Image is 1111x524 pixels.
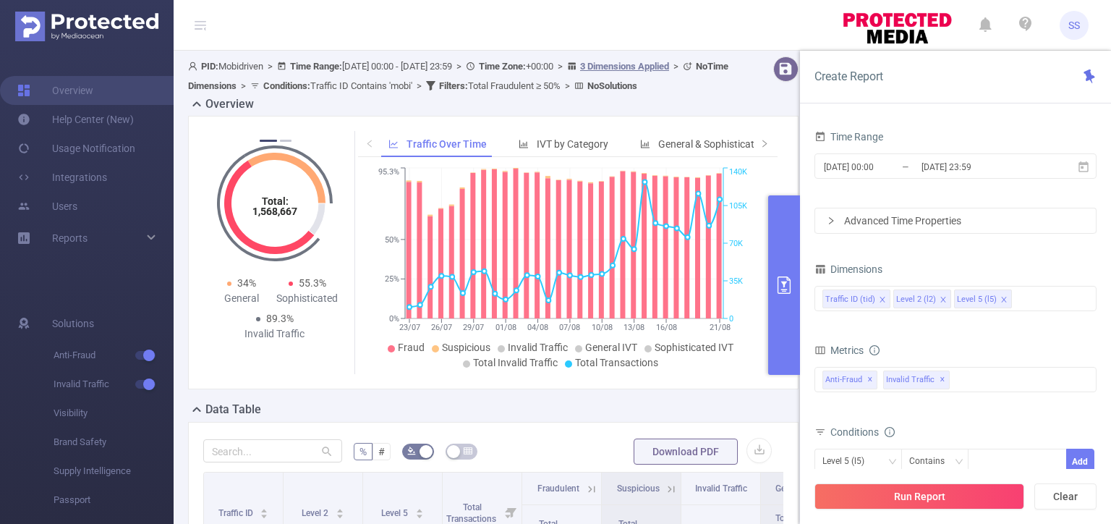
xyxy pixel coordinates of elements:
[263,80,412,91] span: Traffic ID Contains 'mobi'
[260,507,268,515] div: Sort
[415,507,423,511] i: icon: caret-up
[205,401,261,418] h2: Data Table
[909,449,955,473] div: Contains
[17,105,134,134] a: Help Center (New)
[54,428,174,457] span: Brand Safety
[623,323,644,332] tspan: 13/08
[52,232,88,244] span: Reports
[815,208,1096,233] div: icon: rightAdvanced Time Properties
[658,138,839,150] span: General & Sophisticated IVT by Category
[412,80,426,91] span: >
[709,323,730,332] tspan: 21/08
[275,291,341,306] div: Sophisticated
[452,61,466,72] span: >
[527,323,548,332] tspan: 04/08
[814,345,864,356] span: Metrics
[760,139,769,148] i: icon: right
[359,446,367,457] span: %
[519,139,529,149] i: icon: bar-chart
[940,371,945,389] span: ✕
[940,296,947,305] i: icon: close
[381,508,410,518] span: Level 5
[814,131,883,143] span: Time Range
[439,80,561,91] span: Total Fraudulent ≥ 50%
[585,342,637,353] span: General IVT
[814,483,1024,510] button: Run Report
[1034,483,1097,510] button: Clear
[365,139,374,148] i: icon: left
[955,457,963,468] i: icon: down
[822,290,890,308] li: Traffic ID (tid)
[54,341,174,370] span: Anti-Fraud
[729,314,733,324] tspan: 0
[888,457,897,468] i: icon: down
[299,277,326,289] span: 55.3%
[575,357,658,368] span: Total Transactions
[252,206,297,217] tspan: 1,568,667
[695,483,747,494] span: Invalid Traffic
[1068,11,1080,40] span: SS
[17,163,107,192] a: Integrations
[54,486,174,515] span: Passport
[729,239,743,248] tspan: 70K
[1000,296,1008,305] i: icon: close
[464,447,472,455] i: icon: table
[54,370,174,399] span: Invalid Traffic
[15,12,158,41] img: Protected Media
[729,276,743,286] tspan: 35K
[260,140,277,142] button: 1
[385,235,399,245] tspan: 50%
[883,371,950,389] span: Invalid Traffic
[729,168,747,177] tspan: 140K
[54,457,174,486] span: Supply Intelligence
[205,96,254,113] h2: Overview
[378,168,399,177] tspan: 95.3%
[655,323,676,332] tspan: 16/08
[825,290,875,309] div: Traffic ID (tid)
[261,195,288,207] tspan: Total:
[385,275,399,284] tspan: 25%
[1066,449,1094,474] button: Add
[439,80,468,91] b: Filters :
[260,512,268,517] i: icon: caret-down
[446,502,498,524] span: Total Transactions
[473,357,558,368] span: Total Invalid Traffic
[553,61,567,72] span: >
[867,371,873,389] span: ✕
[954,290,1012,308] li: Level 5 (l5)
[209,291,275,306] div: General
[508,342,568,353] span: Invalid Traffic
[54,399,174,428] span: Visibility
[17,134,135,163] a: Usage Notification
[17,192,77,221] a: Users
[201,61,218,72] b: PID:
[389,314,399,324] tspan: 0%
[407,447,416,455] i: icon: bg-colors
[188,62,201,71] i: icon: user
[561,80,574,91] span: >
[559,323,580,332] tspan: 07/08
[479,61,526,72] b: Time Zone:
[893,290,951,308] li: Level 2 (l2)
[17,76,93,105] a: Overview
[415,512,423,517] i: icon: caret-down
[830,426,895,438] span: Conditions
[827,216,835,225] i: icon: right
[814,263,882,275] span: Dimensions
[336,512,344,517] i: icon: caret-down
[52,309,94,338] span: Solutions
[920,157,1037,177] input: End date
[617,483,660,494] span: Suspicious
[537,138,608,150] span: IVT by Category
[336,507,344,515] div: Sort
[775,483,820,494] span: General IVT
[290,61,342,72] b: Time Range:
[885,427,895,437] i: icon: info-circle
[242,326,307,342] div: Invalid Traffic
[263,61,277,72] span: >
[957,290,997,309] div: Level 5 (l5)
[430,323,451,332] tspan: 26/07
[869,345,880,355] i: icon: info-circle
[263,80,310,91] b: Conditions :
[495,323,516,332] tspan: 01/08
